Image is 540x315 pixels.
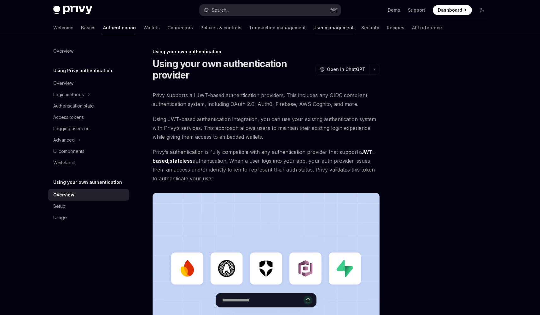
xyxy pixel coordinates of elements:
a: Logging users out [48,123,129,134]
a: Transaction management [249,20,306,35]
div: Authentication state [53,102,94,110]
div: Access tokens [53,114,84,121]
a: Connectors [167,20,193,35]
a: User management [313,20,354,35]
span: Using JWT-based authentication integration, you can use your existing authentication system with ... [153,115,380,141]
a: Support [408,7,425,13]
a: Overview [48,189,129,201]
a: Recipes [387,20,404,35]
div: UI components [53,148,84,155]
span: ⌘ K [330,8,337,13]
span: Privy’s authentication is fully compatible with any authentication provider that supports , authe... [153,148,380,183]
h5: Using Privy authentication [53,67,112,74]
span: Privy supports all JWT-based authentication providers. This includes any OIDC compliant authentic... [153,91,380,108]
a: Demo [388,7,400,13]
a: API reference [412,20,442,35]
a: stateless [170,158,193,164]
button: Open search [200,4,341,16]
h1: Using your own authentication provider [153,58,313,81]
div: Search... [212,6,229,14]
input: Ask a question... [222,293,304,307]
span: Open in ChatGPT [327,66,365,73]
div: Overview [53,191,74,199]
img: dark logo [53,6,92,15]
a: UI components [48,146,129,157]
a: Overview [48,78,129,89]
div: Login methods [53,91,84,98]
span: Dashboard [438,7,462,13]
a: Policies & controls [200,20,241,35]
a: Authentication [103,20,136,35]
div: Logging users out [53,125,91,132]
div: Overview [53,79,73,87]
div: Using your own authentication [153,49,380,55]
a: Usage [48,212,129,223]
a: Security [361,20,379,35]
a: Wallets [143,20,160,35]
div: Overview [53,47,73,55]
a: Access tokens [48,112,129,123]
a: Dashboard [433,5,472,15]
button: Toggle dark mode [477,5,487,15]
div: Advanced [53,136,75,144]
div: Setup [53,202,66,210]
a: Basics [81,20,96,35]
div: Whitelabel [53,159,75,166]
h5: Using your own authentication [53,178,122,186]
div: Usage [53,214,67,221]
button: Open in ChatGPT [315,64,369,75]
a: Setup [48,201,129,212]
button: Toggle Advanced section [48,134,129,146]
a: Overview [48,45,129,57]
a: Authentication state [48,100,129,112]
a: Welcome [53,20,73,35]
a: Whitelabel [48,157,129,168]
button: Send message [304,296,312,305]
button: Toggle Login methods section [48,89,129,100]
